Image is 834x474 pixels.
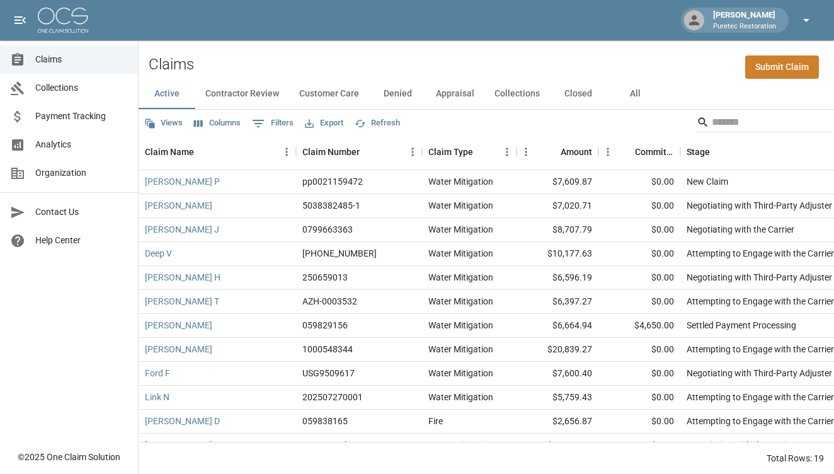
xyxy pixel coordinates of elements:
[18,451,120,463] div: © 2025 One Claim Solution
[687,199,832,212] div: Negotiating with Third-Party Adjuster
[302,415,348,427] div: 059838165
[517,386,598,410] div: $5,759.43
[517,242,598,266] div: $10,177.63
[428,134,473,170] div: Claim Type
[35,138,128,151] span: Analytics
[145,295,219,308] a: [PERSON_NAME] T
[687,271,832,284] div: Negotiating with Third-Party Adjuster
[687,367,832,379] div: Negotiating with Third-Party Adjuster
[687,223,794,236] div: Negotiating with the Carrier
[687,134,710,170] div: Stage
[517,194,598,218] div: $7,020.71
[302,439,350,451] div: 0387w983h
[561,134,592,170] div: Amount
[302,391,363,403] div: 202507270001
[687,391,834,403] div: Attempting to Engage with the Carrier
[149,55,194,74] h2: Claims
[35,110,128,123] span: Payment Tracking
[351,113,403,133] button: Refresh
[598,194,680,218] div: $0.00
[426,79,484,109] button: Appraisal
[598,410,680,434] div: $0.00
[745,55,819,79] a: Submit Claim
[8,8,33,33] button: open drawer
[35,166,128,180] span: Organization
[687,343,834,355] div: Attempting to Engage with the Carrier
[302,295,357,308] div: AZH-0003532
[428,415,443,427] div: Fire
[517,170,598,194] div: $7,609.87
[687,247,834,260] div: Attempting to Engage with the Carrier
[302,175,363,188] div: pp0021159472
[289,79,369,109] button: Customer Care
[145,247,172,260] a: Deep V
[194,143,212,161] button: Sort
[517,434,598,458] div: $40,212.85
[249,113,297,134] button: Show filters
[598,314,680,338] div: $4,650.00
[145,367,170,379] a: Ford F
[302,113,346,133] button: Export
[517,290,598,314] div: $6,397.27
[369,79,426,109] button: Denied
[617,143,635,161] button: Sort
[145,134,194,170] div: Claim Name
[428,271,493,284] div: Water Mitigation
[687,439,794,451] div: Negotiating with the Carrier
[302,343,353,355] div: 1000548344
[191,113,244,133] button: Select columns
[598,142,617,161] button: Menu
[517,134,598,170] div: Amount
[428,391,493,403] div: Water Mitigation
[145,175,220,188] a: [PERSON_NAME] P
[145,343,212,355] a: [PERSON_NAME]
[710,143,728,161] button: Sort
[708,9,781,32] div: [PERSON_NAME]
[428,175,493,188] div: Water Mitigation
[428,343,493,355] div: Water Mitigation
[428,319,493,332] div: Water Mitigation
[598,386,680,410] div: $0.00
[428,223,493,236] div: Water Mitigation
[422,134,517,170] div: Claim Type
[517,362,598,386] div: $7,600.40
[145,439,212,451] a: [PERSON_NAME]
[498,142,517,161] button: Menu
[277,142,296,161] button: Menu
[428,247,493,260] div: Water Mitigation
[598,434,680,458] div: $0.00
[428,439,493,451] div: Water Mitigation
[302,223,353,236] div: 0799663363
[517,218,598,242] div: $8,707.79
[360,143,377,161] button: Sort
[428,295,493,308] div: Water Mitigation
[302,367,355,379] div: USG9509617
[517,410,598,434] div: $2,656.87
[607,79,663,109] button: All
[635,134,674,170] div: Committed Amount
[302,247,377,260] div: 01-009-178164
[598,362,680,386] div: $0.00
[145,223,219,236] a: [PERSON_NAME] J
[428,199,493,212] div: Water Mitigation
[598,134,680,170] div: Committed Amount
[697,112,831,135] div: Search
[145,415,220,427] a: [PERSON_NAME] D
[195,79,289,109] button: Contractor Review
[145,319,212,332] a: [PERSON_NAME]
[687,319,796,332] div: Settled Payment Processing
[598,338,680,362] div: $0.00
[302,319,348,332] div: 059829156
[598,242,680,266] div: $0.00
[141,113,186,133] button: Views
[145,271,220,284] a: [PERSON_NAME] H
[35,234,128,247] span: Help Center
[598,266,680,290] div: $0.00
[517,338,598,362] div: $20,839.27
[687,175,728,188] div: New Claim
[35,81,128,95] span: Collections
[767,452,824,465] div: Total Rows: 19
[550,79,607,109] button: Closed
[302,199,360,212] div: 5038382485-1
[35,205,128,219] span: Contact Us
